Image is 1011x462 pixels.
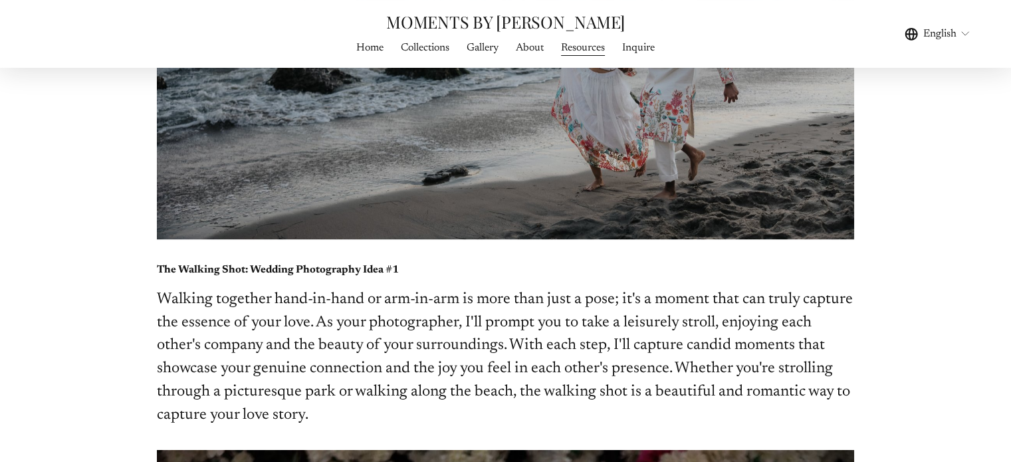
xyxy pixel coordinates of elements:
[356,39,384,57] a: Home
[157,289,855,428] p: Walking together hand-in-hand or arm-in-arm is more than just a pose; it's a moment that can trul...
[467,40,499,56] span: Gallery
[905,25,971,43] div: language picker
[157,265,399,275] strong: The Walking Shot: Wedding Photography Idea #1
[516,39,544,57] a: About
[923,26,956,42] span: English
[467,39,499,57] a: folder dropdown
[622,39,655,57] a: Inquire
[401,39,449,57] a: Collections
[561,39,605,57] a: Resources
[386,11,625,33] a: MOMENTS BY [PERSON_NAME]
